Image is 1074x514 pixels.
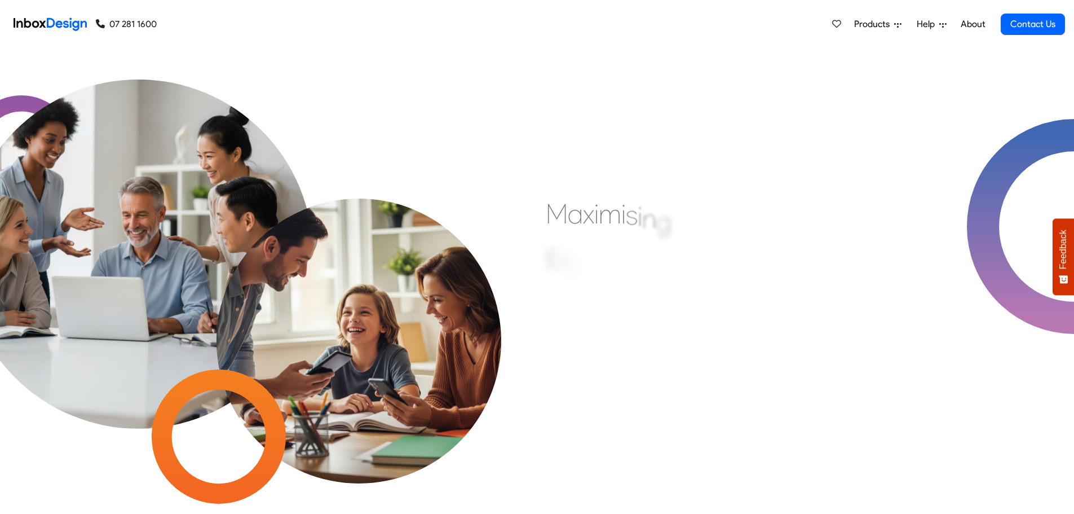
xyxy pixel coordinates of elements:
div: M [546,197,568,231]
div: i [594,197,599,231]
div: c [582,263,596,297]
a: 07 281 1600 [96,17,157,31]
div: f [560,246,569,280]
a: About [957,13,988,36]
div: x [583,197,594,231]
span: Help [917,17,939,31]
div: s [626,198,638,232]
div: f [569,251,578,285]
a: Products [850,13,906,36]
div: E [546,242,560,276]
div: a [568,197,583,231]
div: n [642,201,656,235]
div: i [578,257,582,291]
div: Maximising Efficient & Engagement, Connecting Schools, Families, and Students. [546,197,819,366]
a: Contact Us [1001,14,1065,35]
img: parents_with_child.png [181,128,537,484]
div: m [599,197,621,231]
a: Help [912,13,951,36]
div: i [638,200,642,234]
div: g [656,205,671,239]
span: Products [854,17,894,31]
div: i [621,197,626,231]
span: Feedback [1058,230,1068,269]
button: Feedback - Show survey [1053,218,1074,295]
